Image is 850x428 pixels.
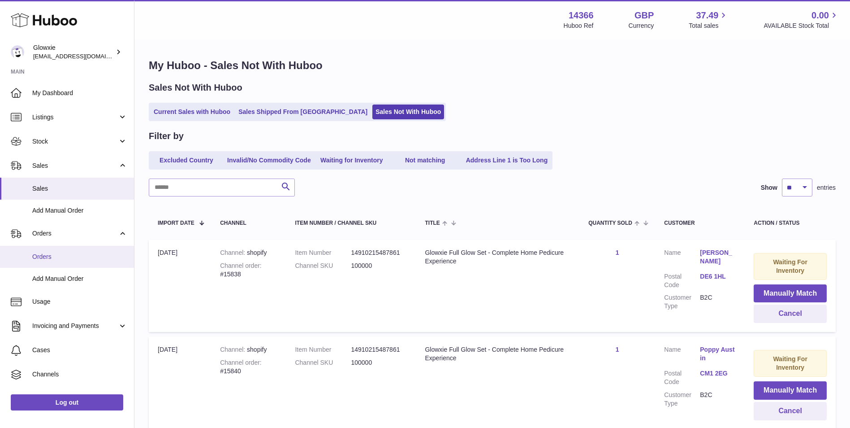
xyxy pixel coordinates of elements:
dt: Customer Type [664,293,700,310]
a: Invalid/No Commodity Code [224,153,314,168]
span: My Dashboard [32,89,127,97]
strong: Channel [220,346,247,353]
div: Action / Status [754,220,827,226]
dd: B2C [700,293,736,310]
span: Stock [32,137,118,146]
dt: Postal Code [664,272,700,289]
div: Huboo Ref [564,22,594,30]
span: Orders [32,253,127,261]
label: Show [761,183,777,192]
span: Channels [32,370,127,379]
span: Invoicing and Payments [32,322,118,330]
dd: 100000 [351,358,407,367]
strong: 14366 [569,9,594,22]
h1: My Huboo - Sales Not With Huboo [149,58,836,73]
span: Orders [32,229,118,238]
dt: Name [664,345,700,365]
a: DE6 1HL [700,272,736,281]
div: Glowxie Full Glow Set - Complete Home Pedicure Experience [425,249,570,266]
strong: Channel order [220,262,262,269]
dt: Channel SKU [295,262,351,270]
h2: Sales Not With Huboo [149,82,242,94]
span: Quantity Sold [588,220,632,226]
td: [DATE] [149,240,211,332]
button: Cancel [754,305,827,323]
a: Current Sales with Huboo [151,105,233,119]
span: entries [817,183,836,192]
dd: 14910215487861 [351,249,407,257]
a: Sales Shipped From [GEOGRAPHIC_DATA] [235,105,371,119]
div: #15838 [220,262,277,279]
div: #15840 [220,358,277,376]
dd: B2C [700,391,736,408]
dt: Channel SKU [295,358,351,367]
a: 1 [616,346,619,353]
dt: Customer Type [664,391,700,408]
span: 0.00 [811,9,829,22]
button: Manually Match [754,284,827,303]
a: Address Line 1 is Too Long [463,153,551,168]
div: Item Number / Channel SKU [295,220,407,226]
button: Cancel [754,402,827,420]
span: Import date [158,220,194,226]
span: Listings [32,113,118,122]
span: Add Manual Order [32,206,127,215]
div: Customer [664,220,736,226]
a: Poppy Austin [700,345,736,362]
strong: GBP [634,9,654,22]
div: Glowxie Full Glow Set - Complete Home Pedicure Experience [425,345,570,362]
div: Glowxie [33,44,114,61]
div: Channel [220,220,277,226]
div: Currency [629,22,654,30]
strong: Waiting For Inventory [773,258,807,274]
dt: Name [664,249,700,268]
span: 37.49 [696,9,718,22]
span: Usage [32,297,127,306]
a: 37.49 Total sales [689,9,729,30]
span: Sales [32,162,118,170]
div: shopify [220,249,277,257]
a: [PERSON_NAME] [700,249,736,266]
a: Sales Not With Huboo [372,105,444,119]
dt: Item Number [295,249,351,257]
a: 1 [616,249,619,256]
a: 0.00 AVAILABLE Stock Total [764,9,839,30]
dd: 100000 [351,262,407,270]
dd: 14910215487861 [351,345,407,354]
dt: Item Number [295,345,351,354]
a: Excluded Country [151,153,222,168]
div: shopify [220,345,277,354]
a: Log out [11,394,123,411]
span: Title [425,220,440,226]
strong: Channel [220,249,247,256]
img: internalAdmin-14366@internal.huboo.com [11,45,24,59]
span: AVAILABLE Stock Total [764,22,839,30]
span: Add Manual Order [32,275,127,283]
dt: Postal Code [664,369,700,386]
span: Total sales [689,22,729,30]
strong: Channel order [220,359,262,366]
span: Sales [32,184,127,193]
strong: Waiting For Inventory [773,355,807,371]
a: Not matching [389,153,461,168]
span: Cases [32,346,127,354]
span: [EMAIL_ADDRESS][DOMAIN_NAME] [33,52,132,60]
h2: Filter by [149,130,184,142]
a: Waiting for Inventory [316,153,388,168]
button: Manually Match [754,381,827,400]
a: CM1 2EG [700,369,736,378]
